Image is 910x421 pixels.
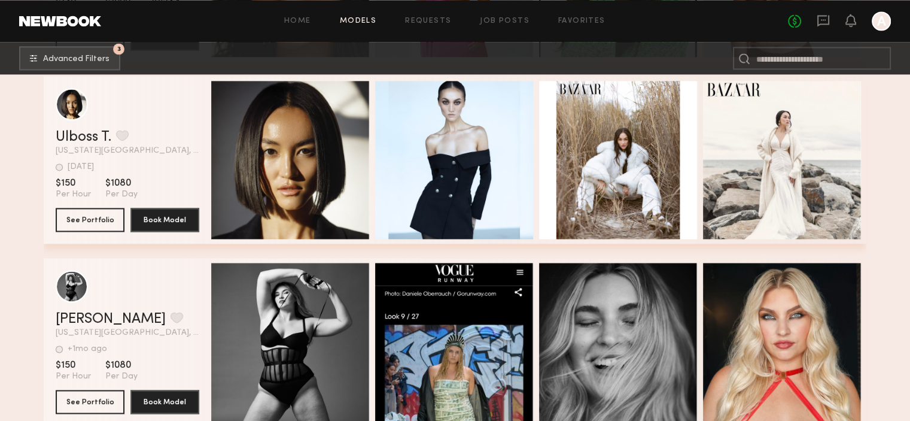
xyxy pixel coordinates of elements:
[56,329,199,337] span: [US_STATE][GEOGRAPHIC_DATA], [GEOGRAPHIC_DATA]
[340,17,376,25] a: Models
[105,189,138,200] span: Per Day
[19,46,120,70] button: 3Advanced Filters
[56,359,91,371] span: $150
[872,11,891,31] a: A
[595,156,666,166] span: Quick Preview
[56,177,91,189] span: $150
[68,163,94,171] div: [DATE]
[56,390,124,414] button: See Portfolio
[56,312,166,326] a: [PERSON_NAME]
[267,338,339,349] span: Quick Preview
[130,208,199,232] button: Book Model
[759,156,830,166] span: Quick Preview
[56,130,111,144] a: Ulboss T.
[558,17,605,25] a: Favorites
[68,345,107,353] div: +1mo ago
[105,371,138,382] span: Per Day
[405,17,451,25] a: Requests
[480,17,529,25] a: Job Posts
[117,46,121,52] span: 3
[284,17,311,25] a: Home
[105,177,138,189] span: $1080
[431,156,503,166] span: Quick Preview
[431,338,503,349] span: Quick Preview
[43,55,109,63] span: Advanced Filters
[56,147,199,155] span: [US_STATE][GEOGRAPHIC_DATA], [GEOGRAPHIC_DATA]
[130,390,199,414] button: Book Model
[56,371,91,382] span: Per Hour
[759,338,830,349] span: Quick Preview
[267,156,339,166] span: Quick Preview
[56,208,124,232] button: See Portfolio
[105,359,138,371] span: $1080
[595,338,666,349] span: Quick Preview
[56,189,91,200] span: Per Hour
